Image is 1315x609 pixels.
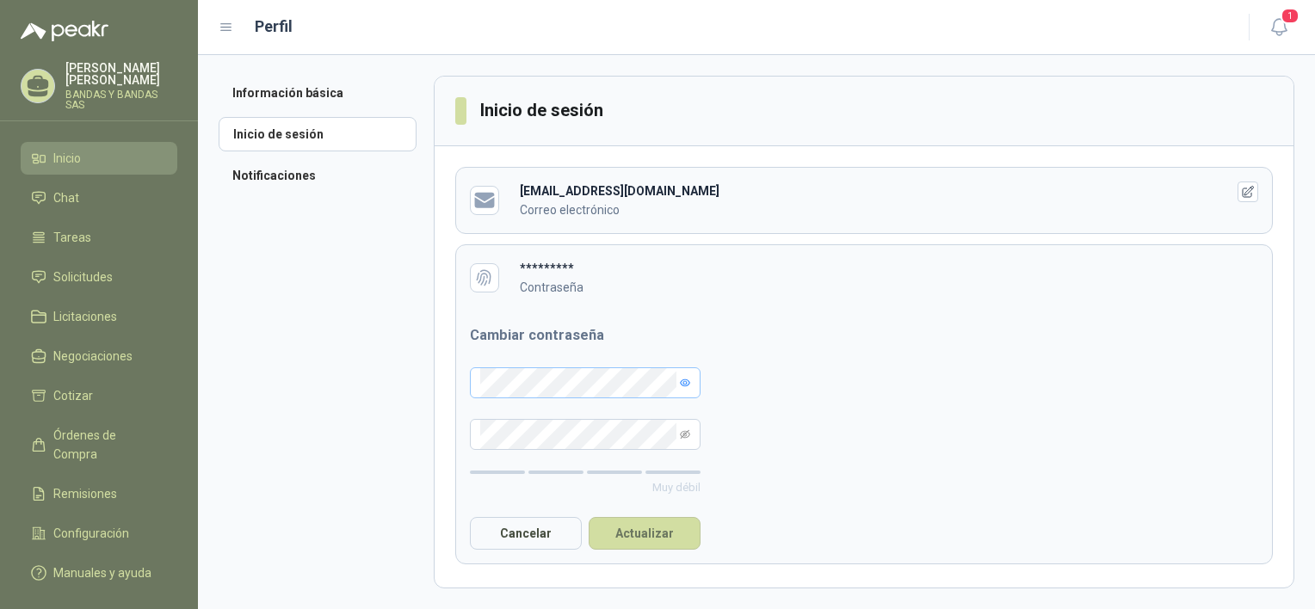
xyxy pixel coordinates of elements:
a: Configuración [21,517,177,550]
a: Tareas [21,221,177,254]
span: Configuración [53,524,129,543]
a: Inicio [21,142,177,175]
h1: Perfil [255,15,293,39]
p: Muy débil [470,479,701,496]
p: BANDAS Y BANDAS SAS [65,89,177,110]
p: [PERSON_NAME] [PERSON_NAME] [65,62,177,86]
a: Negociaciones [21,340,177,372]
a: Información básica [219,76,417,110]
span: Licitaciones [53,307,117,326]
a: Solicitudes [21,261,177,293]
button: Actualizar [589,517,701,550]
p: Contraseña [520,278,1198,297]
span: Remisiones [53,484,117,503]
span: Chat [53,188,79,207]
span: Negociaciones [53,347,133,366]
span: Solicitudes [53,268,113,286]
span: Cotizar [53,386,93,405]
span: Inicio [53,149,81,168]
button: 1 [1263,12,1294,43]
span: Órdenes de Compra [53,426,161,464]
h3: Cambiar contraseña [470,324,701,347]
a: Remisiones [21,477,177,510]
p: Correo electrónico [520,200,1198,219]
a: Órdenes de Compra [21,419,177,471]
a: Chat [21,181,177,214]
b: [EMAIL_ADDRESS][DOMAIN_NAME] [520,184,719,198]
span: 1 [1281,8,1300,24]
a: Cotizar [21,379,177,412]
span: eye [680,378,690,388]
a: Manuales y ayuda [21,557,177,589]
a: Inicio de sesión [219,117,417,151]
span: eye-invisible [680,429,690,440]
span: Tareas [53,228,91,247]
span: Manuales y ayuda [53,563,151,582]
a: Licitaciones [21,300,177,333]
a: Notificaciones [219,158,417,193]
img: Logo peakr [21,21,108,41]
h3: Inicio de sesión [480,97,606,124]
button: Cancelar [470,517,582,550]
